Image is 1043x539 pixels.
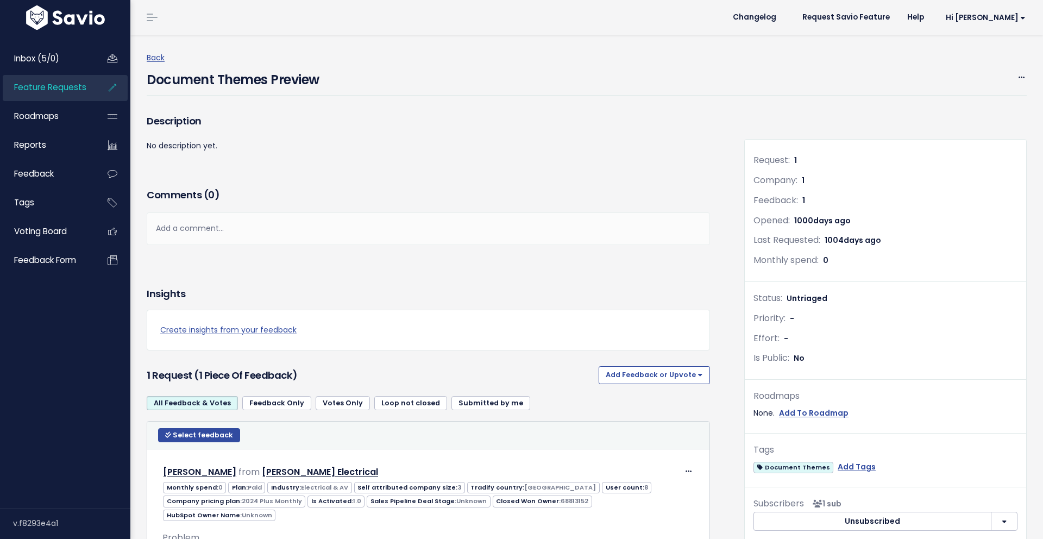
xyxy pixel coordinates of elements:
[753,332,780,344] span: Effort:
[354,482,465,493] span: Self attributed company size:
[808,498,841,509] span: <p><strong>Subscribers</strong><br><br> - Carolina Salcedo Claramunt<br> </p>
[3,46,90,71] a: Inbox (5/0)
[753,214,790,227] span: Opened:
[147,286,185,302] h3: Insights
[933,9,1034,26] a: Hi [PERSON_NAME]
[753,388,1017,404] div: Roadmaps
[14,197,34,208] span: Tags
[753,462,833,473] span: Document Themes
[899,9,933,26] a: Help
[147,187,710,203] h3: Comments ( )
[218,483,223,492] span: 0
[248,483,262,492] span: Paid
[753,442,1017,458] div: Tags
[163,496,305,507] span: Company pricing plan:
[13,509,130,537] div: v.f8293e4a1
[14,168,54,179] span: Feedback
[753,174,797,186] span: Company:
[208,188,215,202] span: 0
[3,219,90,244] a: Voting Board
[457,483,461,492] span: 3
[353,497,361,505] span: 1.0
[374,396,447,410] a: Loop not closed
[946,14,1026,22] span: Hi [PERSON_NAME]
[242,511,272,519] span: Unknown
[787,293,827,304] span: Untriaged
[753,234,820,246] span: Last Requested:
[14,139,46,151] span: Reports
[163,466,236,478] a: [PERSON_NAME]
[802,195,805,206] span: 1
[3,133,90,158] a: Reports
[753,194,798,206] span: Feedback:
[262,466,378,478] a: [PERSON_NAME] Electrical
[147,212,710,245] div: Add a comment...
[307,496,365,507] span: Is Activated:
[456,497,487,505] span: Unknown
[779,406,849,420] a: Add To Roadmap
[644,483,648,492] span: 8
[14,82,86,93] span: Feature Requests
[147,65,319,90] h4: Document Themes Preview
[753,460,833,474] a: Document Themes
[784,333,788,344] span: -
[602,482,651,493] span: User count:
[242,497,302,505] span: 2024 Plus Monthly
[813,215,851,226] span: days ago
[163,510,275,521] span: HubSpot Owner Name:
[794,9,899,26] a: Request Savio Feature
[753,497,804,510] span: Subscribers
[147,396,238,410] a: All Feedback & Votes
[14,225,67,237] span: Voting Board
[467,482,600,493] span: Tradify country:
[753,292,782,304] span: Status:
[844,235,881,246] span: days ago
[794,215,851,226] span: 1000
[753,512,991,531] button: Unsubscribed
[228,482,265,493] span: Plan:
[163,482,226,493] span: Monthly spend:
[794,155,797,166] span: 1
[753,312,786,324] span: Priority:
[451,396,530,410] a: Submitted by me
[301,483,348,492] span: Electrical & AV
[242,396,311,410] a: Feedback Only
[753,154,790,166] span: Request:
[823,255,828,266] span: 0
[790,313,794,324] span: -
[158,428,240,442] button: Select feedback
[238,466,260,478] span: from
[753,406,1017,420] div: None.
[838,460,876,474] a: Add Tags
[160,323,696,337] a: Create insights from your feedback
[802,175,805,186] span: 1
[524,483,596,492] span: [GEOGRAPHIC_DATA]
[794,353,805,363] span: No
[825,235,881,246] span: 1004
[599,366,710,384] button: Add Feedback or Upvote
[147,52,165,63] a: Back
[493,496,592,507] span: Closed Won Owner:
[733,14,776,21] span: Changelog
[753,352,789,364] span: Is Public:
[3,248,90,273] a: Feedback form
[316,396,370,410] a: Votes Only
[3,104,90,129] a: Roadmaps
[23,5,108,30] img: logo-white.9d6f32f41409.svg
[3,161,90,186] a: Feedback
[753,254,819,266] span: Monthly spend:
[267,482,351,493] span: Industry:
[173,430,233,440] span: Select feedback
[147,139,710,153] p: No description yet.
[14,53,59,64] span: Inbox (5/0)
[147,114,710,129] h3: Description
[14,110,59,122] span: Roadmaps
[561,497,588,505] span: 68813152
[147,368,594,383] h3: 1 Request (1 piece of Feedback)
[3,190,90,215] a: Tags
[367,496,490,507] span: Sales Pipeline Deal Stage:
[14,254,76,266] span: Feedback form
[3,75,90,100] a: Feature Requests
